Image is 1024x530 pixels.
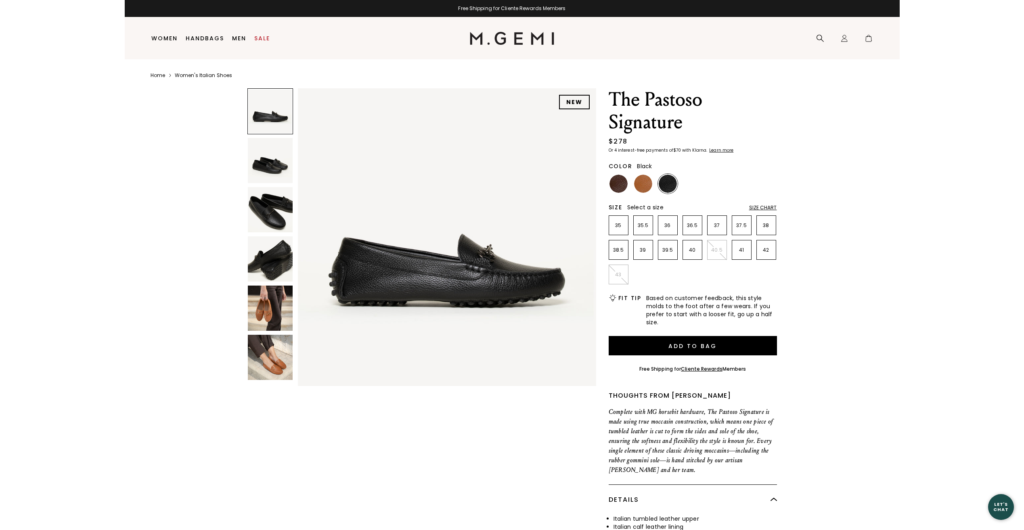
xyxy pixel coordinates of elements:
p: 42 [757,247,776,253]
span: Based on customer feedback, this style molds to the foot after a few wears. If you prefer to star... [646,294,777,326]
img: The Pastoso Signature [248,138,293,183]
a: Women [151,35,178,42]
p: 37.5 [732,222,751,229]
p: 35 [609,222,628,229]
img: The Pastoso Signature [248,187,293,232]
p: 35.5 [634,222,653,229]
div: Free Shipping for Cliente Rewards Members [125,5,900,12]
span: Black [637,162,652,170]
div: Let's Chat [988,502,1014,512]
a: Home [151,72,165,79]
p: 41 [732,247,751,253]
klarna-placement-style-body: with Klarna [682,147,708,153]
p: 39.5 [658,247,677,253]
div: NEW [559,95,590,109]
div: Details [609,485,777,515]
a: Men [232,35,246,42]
div: Free Shipping for Members [639,366,746,372]
p: 37 [708,222,727,229]
div: $278 [609,137,628,146]
a: Women's Italian Shoes [175,72,232,79]
img: The Pastoso Signature [248,335,293,380]
h2: Color [609,163,632,169]
div: Size Chart [749,204,777,211]
p: 40.5 [708,247,727,253]
h2: Size [609,204,622,211]
a: Cliente Rewards [681,365,722,372]
klarna-placement-style-amount: $70 [673,147,681,153]
klarna-placement-style-cta: Learn more [709,147,733,153]
p: 43 [609,271,628,278]
p: Complete with MG horsebit hardware, The Pastoso Signature is made using true moccasin constructio... [609,407,777,475]
div: Thoughts from [PERSON_NAME] [609,391,777,401]
img: The Pastoso Signature [248,286,293,331]
p: 39 [634,247,653,253]
p: 38.5 [609,247,628,253]
p: 40 [683,247,702,253]
a: Handbags [186,35,224,42]
klarna-placement-style-body: Or 4 interest-free payments of [609,147,673,153]
a: Sale [254,35,270,42]
span: Select a size [627,203,664,211]
button: Add to Bag [609,336,777,355]
p: 38 [757,222,776,229]
p: 36 [658,222,677,229]
a: Learn more [708,148,733,153]
li: Italian tumbled leather upper [614,515,777,523]
img: The Pastoso Signature [298,88,596,386]
img: Tan [634,175,652,193]
p: 36.5 [683,222,702,229]
h2: Fit Tip [618,295,641,301]
img: Chocolate [609,175,628,193]
img: The Pastoso Signature [248,236,293,282]
h1: The Pastoso Signature [609,88,777,134]
img: Black [659,175,677,193]
img: M.Gemi [470,32,554,45]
